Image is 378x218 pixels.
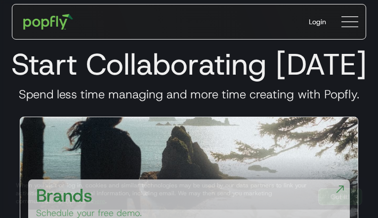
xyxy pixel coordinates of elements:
div: When you visit or log in, cookies and similar technologies may be used by our data partners to li... [16,181,310,205]
div: Login [309,17,326,27]
a: Login [301,9,334,35]
a: Got It! [318,188,362,205]
a: here [93,197,105,205]
h3: Spend less time managing and more time creating with Popfly. [8,87,370,102]
h1: Start Collaborating [DATE] [8,46,370,82]
a: home [16,7,80,37]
